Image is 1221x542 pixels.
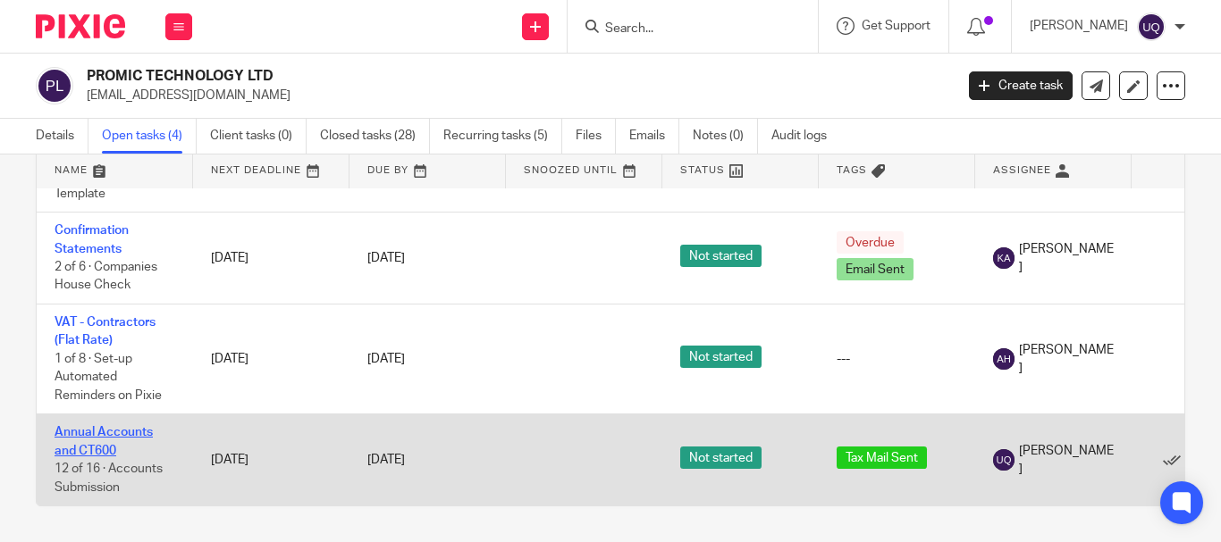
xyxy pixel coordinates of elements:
[367,353,405,365] span: [DATE]
[55,316,156,346] a: VAT - Contractors (Flat Rate)
[102,119,197,154] a: Open tasks (4)
[193,414,349,505] td: [DATE]
[55,353,162,402] span: 1 of 8 · Set-up Automated Reminders on Pixie
[1137,13,1166,41] img: svg%3E
[837,350,957,368] div: ---
[55,224,129,254] a: Confirmation Statements
[210,119,307,154] a: Client tasks (0)
[837,231,904,254] span: Overdue
[1019,341,1114,378] span: [PERSON_NAME]
[969,71,1073,100] a: Create task
[1030,17,1128,35] p: [PERSON_NAME]
[771,119,840,154] a: Audit logs
[193,304,349,414] td: [DATE]
[55,426,153,456] a: Annual Accounts and CT600
[837,165,867,175] span: Tags
[55,261,157,292] span: 2 of 6 · Companies House Check
[862,20,930,32] span: Get Support
[55,169,123,200] span: 0 of 1 · Email Template
[524,165,618,175] span: Snoozed Until
[680,245,762,267] span: Not started
[1019,240,1114,277] span: [PERSON_NAME]
[36,119,88,154] a: Details
[1163,451,1190,469] a: Mark as done
[693,119,758,154] a: Notes (0)
[367,454,405,466] span: [DATE]
[55,463,163,494] span: 12 of 16 · Accounts Submission
[993,247,1015,269] img: svg%3E
[680,165,725,175] span: Status
[36,14,125,38] img: Pixie
[367,252,405,264] span: [DATE]
[837,258,914,280] span: Email Sent
[87,67,771,86] h2: PROMIC TECHNOLOGY LTD
[1019,442,1114,479] span: [PERSON_NAME]
[629,119,679,154] a: Emails
[320,119,430,154] a: Closed tasks (28)
[680,346,762,368] span: Not started
[603,21,764,38] input: Search
[993,449,1015,471] img: svg%3E
[576,119,616,154] a: Files
[680,446,762,469] span: Not started
[193,213,349,304] td: [DATE]
[443,119,562,154] a: Recurring tasks (5)
[87,87,942,104] p: [EMAIL_ADDRESS][DOMAIN_NAME]
[993,348,1015,370] img: svg%3E
[837,446,927,469] span: Tax Mail Sent
[36,67,73,104] img: svg%3E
